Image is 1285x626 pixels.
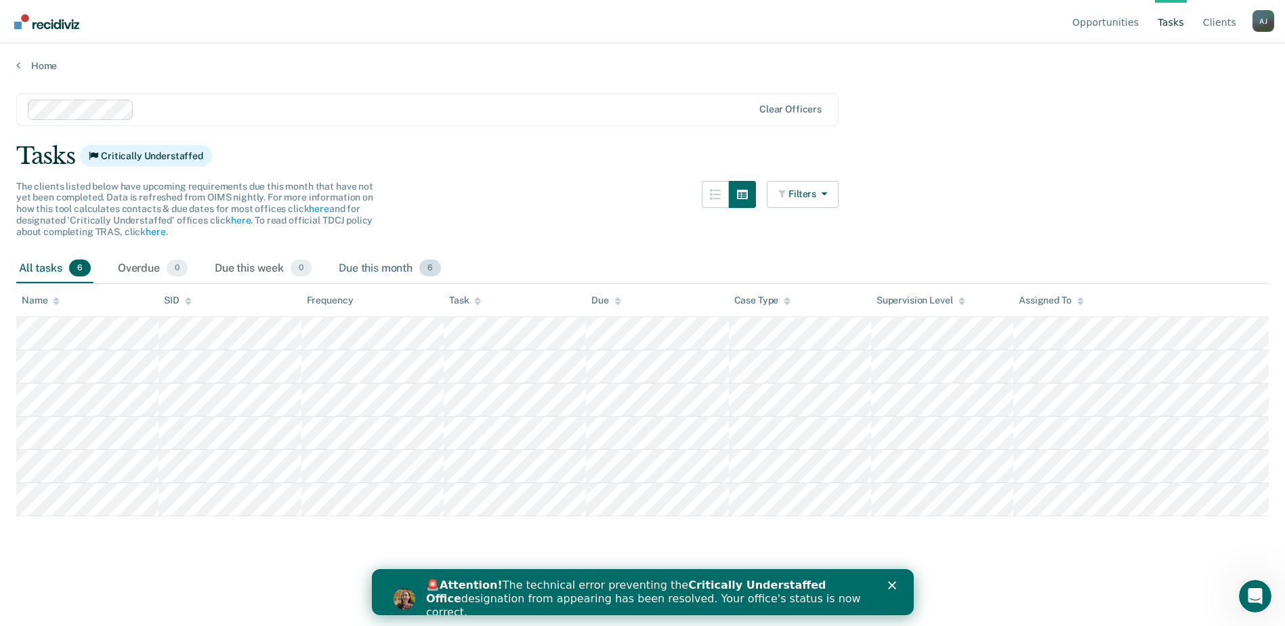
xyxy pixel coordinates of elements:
div: Due this week0 [212,254,314,284]
button: Profile dropdown button [1252,10,1274,32]
div: Case Type [734,295,791,306]
div: Tasks [16,142,1269,170]
b: Critically Understaffed Office [54,9,455,36]
img: Recidiviz [14,14,79,29]
span: 6 [69,259,91,277]
div: All tasks6 [16,254,93,284]
span: 6 [419,259,441,277]
div: Supervision Level [877,295,965,306]
div: 🚨 The technical error preventing the designation from appearing has been resolved. Your office's ... [54,9,499,50]
div: Due this month6 [336,254,444,284]
a: Home [16,60,1269,72]
a: here [309,203,329,214]
div: A J [1252,10,1274,32]
iframe: Intercom live chat banner [372,569,914,615]
div: Clear officers [759,104,822,115]
div: Close [516,12,530,20]
div: SID [164,295,192,306]
div: Name [22,295,60,306]
b: Attention! [68,9,131,22]
span: The clients listed below have upcoming requirements due this month that have not yet been complet... [16,181,373,237]
div: Frequency [307,295,354,306]
button: Filters [767,181,839,208]
span: 0 [291,259,312,277]
span: Critically Understaffed [80,145,212,167]
div: Assigned To [1019,295,1083,306]
a: here [231,215,251,226]
div: Overdue0 [115,254,190,284]
div: Task [449,295,481,306]
span: 0 [167,259,188,277]
a: here [146,226,165,237]
div: Due [591,295,621,306]
iframe: Intercom live chat [1239,580,1271,612]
